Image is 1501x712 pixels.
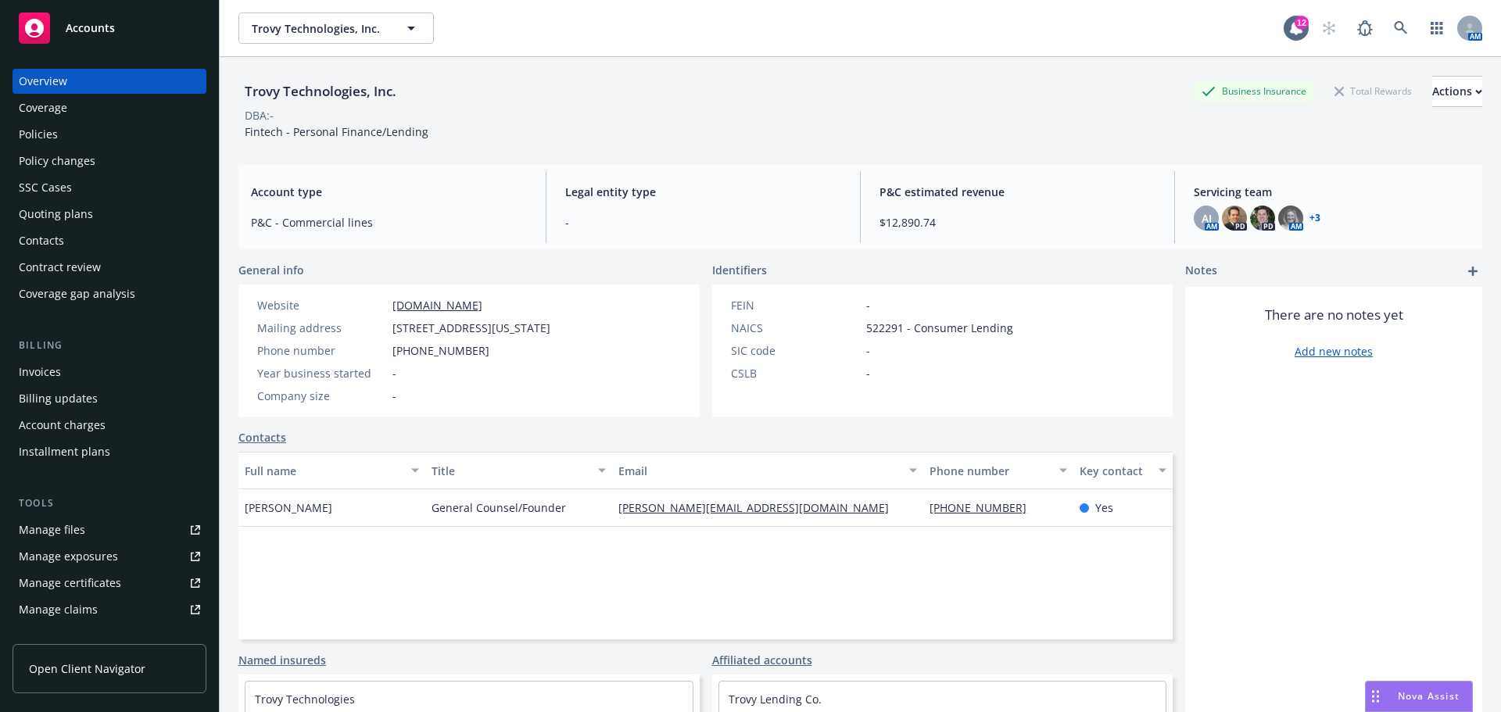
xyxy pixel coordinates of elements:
div: Account charges [19,413,106,438]
span: General Counsel/Founder [432,499,566,516]
div: DBA: - [245,107,274,123]
div: Business Insurance [1194,81,1314,101]
a: Installment plans [13,439,206,464]
button: Trovy Technologies, Inc. [238,13,434,44]
span: AJ [1202,210,1212,227]
div: Trovy Technologies, Inc. [238,81,403,102]
div: Manage files [19,517,85,542]
span: Legal entity type [565,184,841,200]
a: Accounts [13,6,206,50]
div: Key contact [1080,463,1149,479]
a: SSC Cases [13,175,206,200]
a: Policy changes [13,148,206,174]
a: Coverage gap analysis [13,281,206,306]
a: Contacts [238,429,286,445]
div: Total Rewards [1327,81,1420,101]
a: Add new notes [1295,343,1373,360]
span: - [866,365,870,381]
a: +3 [1309,213,1320,223]
a: Contract review [13,255,206,280]
a: Trovy Technologies [255,692,355,707]
a: Contacts [13,228,206,253]
a: Billing updates [13,386,206,411]
span: Fintech - Personal Finance/Lending [245,124,428,139]
span: General info [238,262,304,278]
span: P&C estimated revenue [879,184,1155,200]
span: [STREET_ADDRESS][US_STATE] [392,320,550,336]
div: Email [618,463,900,479]
div: Phone number [257,342,386,359]
div: Contacts [19,228,64,253]
span: - [866,342,870,359]
button: Email [612,452,923,489]
img: photo [1222,206,1247,231]
span: Account type [251,184,527,200]
div: Overview [19,69,67,94]
div: Billing updates [19,386,98,411]
a: Trovy Lending Co. [729,692,822,707]
div: Drag to move [1366,682,1385,711]
button: Full name [238,452,425,489]
a: Manage exposures [13,544,206,569]
button: Actions [1432,76,1482,107]
span: Notes [1185,262,1217,281]
a: [PERSON_NAME][EMAIL_ADDRESS][DOMAIN_NAME] [618,500,901,515]
a: Invoices [13,360,206,385]
div: Policies [19,122,58,147]
button: Key contact [1073,452,1173,489]
div: Year business started [257,365,386,381]
div: Manage certificates [19,571,121,596]
span: Servicing team [1194,184,1470,200]
span: Accounts [66,22,115,34]
div: Phone number [930,463,1049,479]
a: Quoting plans [13,202,206,227]
div: Tools [13,496,206,511]
a: Manage BORs [13,624,206,649]
div: Coverage [19,95,67,120]
div: Invoices [19,360,61,385]
span: - [392,365,396,381]
span: Yes [1095,499,1113,516]
span: - [392,388,396,404]
a: Policies [13,122,206,147]
a: Report a Bug [1349,13,1381,44]
div: Title [432,463,589,479]
a: Switch app [1421,13,1453,44]
a: Affiliated accounts [712,652,812,668]
span: There are no notes yet [1265,306,1403,324]
div: Manage exposures [19,544,118,569]
a: [PHONE_NUMBER] [930,500,1039,515]
a: Coverage [13,95,206,120]
div: Quoting plans [19,202,93,227]
a: Search [1385,13,1417,44]
a: Manage certificates [13,571,206,596]
a: Account charges [13,413,206,438]
span: - [565,214,841,231]
span: Open Client Navigator [29,660,145,677]
a: Overview [13,69,206,94]
div: Company size [257,388,386,404]
button: Phone number [923,452,1073,489]
div: Installment plans [19,439,110,464]
span: - [866,297,870,313]
div: CSLB [731,365,860,381]
div: Website [257,297,386,313]
div: SSC Cases [19,175,72,200]
span: Nova Assist [1398,689,1460,703]
div: SIC code [731,342,860,359]
div: FEIN [731,297,860,313]
a: Named insureds [238,652,326,668]
span: [PERSON_NAME] [245,499,332,516]
span: P&C - Commercial lines [251,214,527,231]
span: $12,890.74 [879,214,1155,231]
button: Nova Assist [1365,681,1473,712]
a: add [1463,262,1482,281]
div: Actions [1432,77,1482,106]
div: Contract review [19,255,101,280]
div: Billing [13,338,206,353]
span: Trovy Technologies, Inc. [252,20,387,37]
span: 522291 - Consumer Lending [866,320,1013,336]
div: Full name [245,463,402,479]
div: Manage BORs [19,624,92,649]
